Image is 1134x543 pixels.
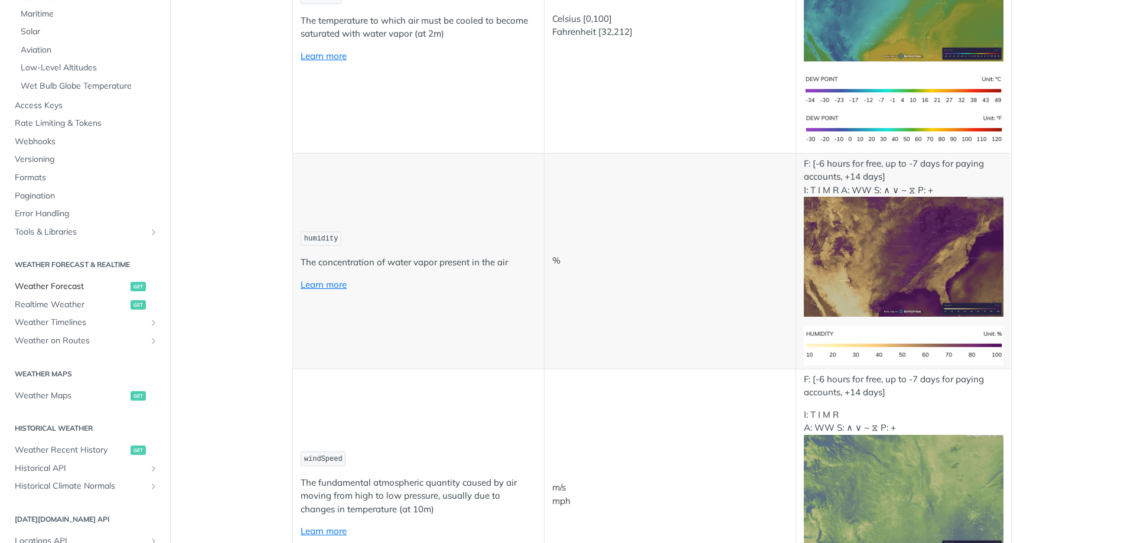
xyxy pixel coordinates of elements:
[149,464,158,473] button: Show subpages for Historical API
[804,110,1003,149] img: dewpoint-us
[9,151,161,168] a: Versioning
[9,205,161,223] a: Error Handling
[9,187,161,205] a: Pagination
[804,339,1003,350] span: Expand image
[804,70,1003,110] img: dewpoint-si
[9,278,161,295] a: Weather Forecastget
[131,300,146,310] span: get
[9,477,161,495] a: Historical Climate NormalsShow subpages for Historical Climate Normals
[804,488,1003,499] span: Expand image
[9,369,161,379] h2: Weather Maps
[21,8,158,20] span: Maritime
[15,226,146,238] span: Tools & Libraries
[15,299,128,311] span: Realtime Weather
[804,123,1003,134] span: Expand image
[552,254,788,268] p: %
[131,282,146,291] span: get
[301,256,536,269] p: The concentration of water vapor present in the air
[804,197,1003,317] img: humidity
[804,157,1003,317] p: F: [-6 hours for free, up to -7 days for paying accounts, +14 days] I: T I M R A: WW S: ∧ ∨ ~ ⧖ P: +
[9,314,161,331] a: Weather TimelinesShow subpages for Weather Timelines
[149,318,158,327] button: Show subpages for Weather Timelines
[15,100,158,112] span: Access Keys
[301,476,536,516] p: The fundamental atmospheric quantity caused by air moving from high to low pressure, usually due ...
[9,332,161,350] a: Weather on RoutesShow subpages for Weather on Routes
[9,97,161,115] a: Access Keys
[9,423,161,434] h2: Historical Weather
[9,387,161,405] a: Weather Mapsget
[15,59,161,77] a: Low-Level Altitudes
[15,23,161,41] a: Solar
[804,373,1003,399] p: F: [-6 hours for free, up to -7 days for paying accounts, +14 days]
[15,5,161,23] a: Maritime
[15,118,158,129] span: Rate Limiting & Tokens
[21,26,158,38] span: Solar
[552,481,788,508] p: m/s mph
[15,190,158,202] span: Pagination
[149,482,158,491] button: Show subpages for Historical Climate Normals
[804,83,1003,95] span: Expand image
[21,44,158,56] span: Aviation
[301,50,347,61] a: Learn more
[301,279,347,290] a: Learn more
[15,335,146,347] span: Weather on Routes
[21,62,158,74] span: Low-Level Altitudes
[9,441,161,459] a: Weather Recent Historyget
[301,525,347,537] a: Learn more
[149,227,158,237] button: Show subpages for Tools & Libraries
[9,460,161,477] a: Historical APIShow subpages for Historical API
[21,80,158,92] span: Wet Bulb Globe Temperature
[15,136,158,148] span: Webhooks
[131,391,146,401] span: get
[9,514,161,525] h2: [DATE][DOMAIN_NAME] API
[131,446,146,455] span: get
[9,115,161,132] a: Rate Limiting & Tokens
[15,463,146,474] span: Historical API
[9,223,161,241] a: Tools & LibrariesShow subpages for Tools & Libraries
[15,41,161,59] a: Aviation
[15,77,161,95] a: Wet Bulb Globe Temperature
[9,133,161,151] a: Webhooks
[15,480,146,492] span: Historical Climate Normals
[552,12,788,39] p: Celsius [0,100] Fahrenheit [32,212]
[15,172,158,184] span: Formats
[149,336,158,346] button: Show subpages for Weather on Routes
[9,296,161,314] a: Realtime Weatherget
[9,169,161,187] a: Formats
[804,250,1003,261] span: Expand image
[15,208,158,220] span: Error Handling
[304,235,338,243] span: humidity
[15,390,128,402] span: Weather Maps
[15,317,146,329] span: Weather Timelines
[15,154,158,165] span: Versioning
[301,14,536,41] p: The temperature to which air must be cooled to become saturated with water vapor (at 2m)
[15,281,128,292] span: Weather Forecast
[304,455,343,463] span: windSpeed
[15,444,128,456] span: Weather Recent History
[9,259,161,270] h2: Weather Forecast & realtime
[804,326,1003,365] img: humidity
